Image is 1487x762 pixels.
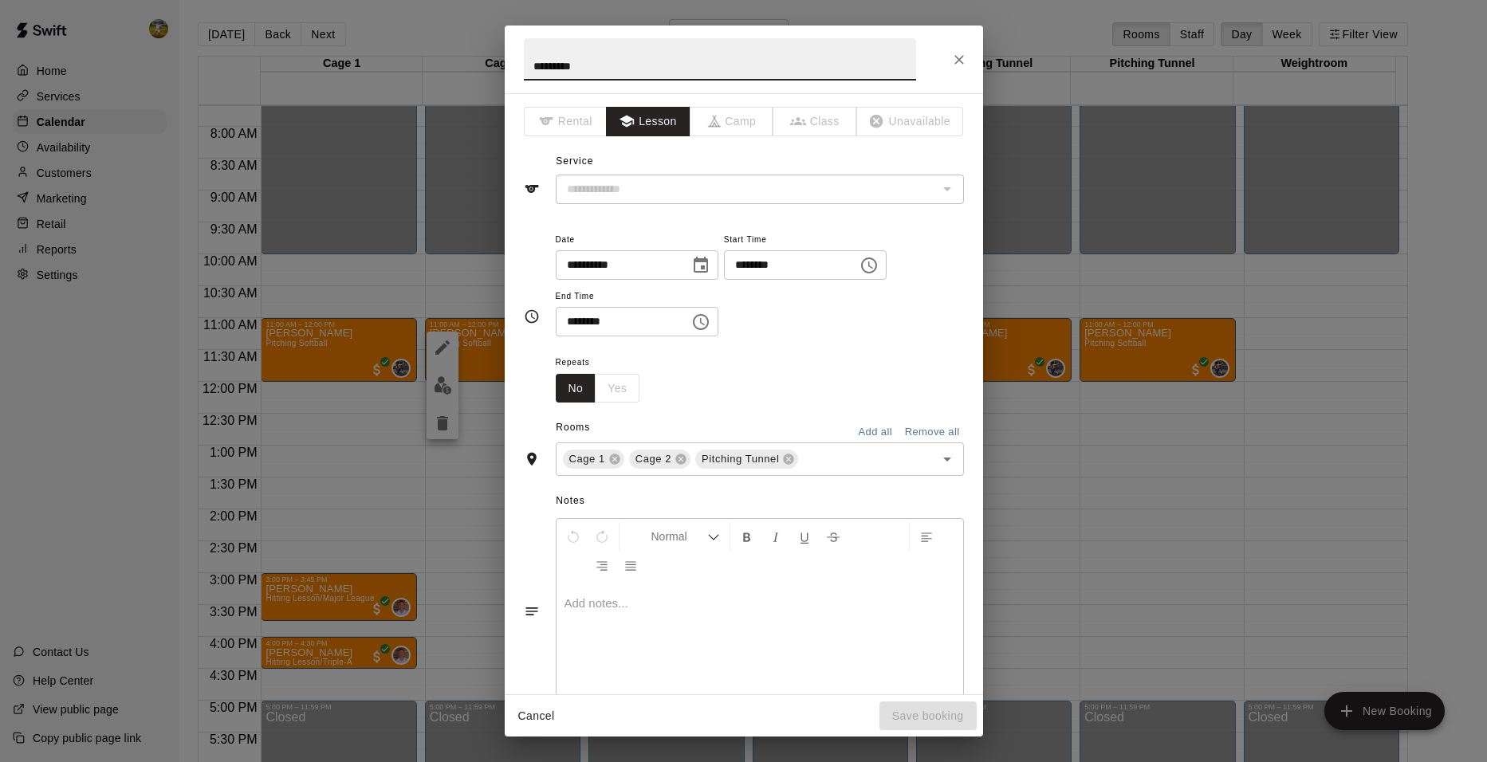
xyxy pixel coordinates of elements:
button: Left Align [913,522,940,551]
span: The type of an existing booking cannot be changed [773,107,857,136]
span: Normal [651,528,707,544]
span: End Time [556,286,718,308]
svg: Service [524,181,540,197]
button: Choose time, selected time is 12:00 PM [685,306,717,338]
span: The type of an existing booking cannot be changed [690,107,774,136]
button: Undo [560,522,587,551]
button: Lesson [606,107,690,136]
button: Cancel [511,701,562,731]
button: Format Strikethrough [820,522,847,551]
button: Choose date, selected date is Sep 20, 2025 [685,249,717,281]
span: Pitching Tunnel [695,451,785,467]
button: Formatting Options [623,522,726,551]
button: Right Align [588,551,616,579]
span: Repeats [556,352,653,374]
span: The type of an existing booking cannot be changed [524,107,608,136]
span: Notes [556,489,963,514]
button: No [556,374,596,403]
span: The type of an existing booking cannot be changed [857,107,964,136]
button: Justify Align [617,551,644,579]
button: Redo [588,522,616,551]
span: Service [556,155,593,167]
span: Date [556,230,718,251]
button: Insert Code [848,522,875,551]
button: Format Underline [791,522,818,551]
div: Pitching Tunnel [695,450,798,469]
div: Cage 2 [629,450,690,469]
span: Cage 2 [629,451,678,467]
button: Center Align [560,551,587,579]
button: Insert Link [877,522,904,551]
button: Open [936,448,958,470]
div: The service of an existing booking cannot be changed [556,175,964,204]
button: Add all [850,420,901,445]
button: Choose time, selected time is 11:00 AM [853,249,885,281]
span: Rooms [556,422,590,433]
button: Remove all [901,420,964,445]
span: Cage 1 [563,451,612,467]
svg: Timing [524,308,540,324]
div: Cage 1 [563,450,624,469]
div: outlined button group [556,374,640,403]
button: Format Bold [734,522,761,551]
button: Close [945,45,974,74]
svg: Rooms [524,451,540,467]
span: Start Time [724,230,887,251]
svg: Notes [524,603,540,619]
button: Format Italics [762,522,789,551]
